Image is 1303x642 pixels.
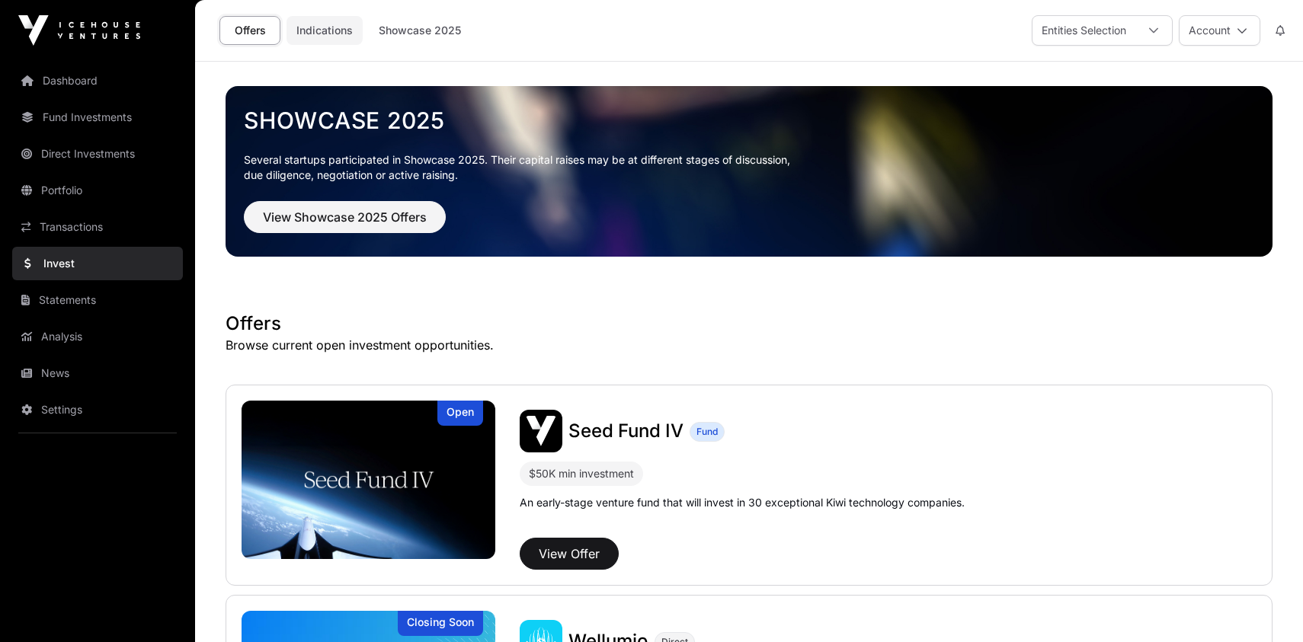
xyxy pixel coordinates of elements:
[226,311,1273,336] h1: Offers
[437,401,483,426] div: Open
[287,16,363,45] a: Indications
[226,336,1273,354] p: Browse current open investment opportunities.
[244,107,1254,134] a: Showcase 2025
[12,283,183,317] a: Statements
[12,101,183,134] a: Fund Investments
[696,426,718,438] span: Fund
[12,320,183,353] a: Analysis
[244,201,446,233] button: View Showcase 2025 Offers
[242,401,495,559] a: Seed Fund IVOpen
[520,410,562,452] img: Seed Fund IV
[12,174,183,207] a: Portfolio
[1179,15,1260,46] button: Account
[244,216,446,232] a: View Showcase 2025 Offers
[12,393,183,426] a: Settings
[12,356,183,390] a: News
[520,462,643,486] div: $50K min investment
[12,64,183,97] a: Dashboard
[242,401,495,559] img: Seed Fund IV
[1227,569,1303,642] iframe: Chat Widget
[219,16,280,45] a: Offers
[398,611,483,636] div: Closing Soon
[520,495,965,510] p: An early-stage venture fund that will invest in 30 exceptional Kiwi technology companies.
[568,419,684,443] a: Seed Fund IV
[244,152,1254,183] p: Several startups participated in Showcase 2025. Their capital raises may be at different stages o...
[226,86,1273,257] img: Showcase 2025
[369,16,471,45] a: Showcase 2025
[12,247,183,280] a: Invest
[520,538,619,570] button: View Offer
[529,465,634,483] div: $50K min investment
[263,208,427,226] span: View Showcase 2025 Offers
[1032,16,1135,45] div: Entities Selection
[18,15,140,46] img: Icehouse Ventures Logo
[12,137,183,171] a: Direct Investments
[568,420,684,442] span: Seed Fund IV
[12,210,183,244] a: Transactions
